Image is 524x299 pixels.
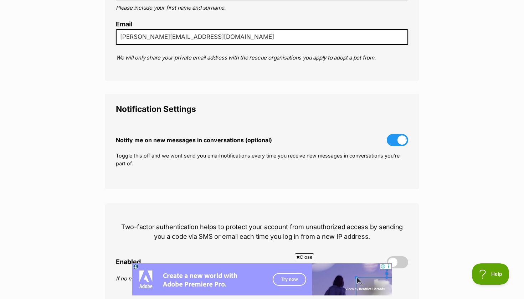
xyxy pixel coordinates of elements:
[116,152,408,167] p: Toggle this off and we wont send you email notifications every time you receive new messages in c...
[116,137,272,143] span: Notify me on new messages in conversations (optional)
[116,21,408,28] label: Email
[116,4,408,12] p: Please include your first name and surname.
[295,253,314,261] span: Close
[116,258,141,266] span: Enabled
[116,54,408,62] p: We will only share your private email address with the rescue organisations you apply to adopt a ...
[116,222,408,241] p: Two-factor authentication helps to protect your account from unauthorized access by sending you a...
[472,263,510,285] iframe: Help Scout Beacon - Open
[132,263,392,295] iframe: Advertisement
[105,94,419,189] fieldset: Notification Settings
[116,104,408,114] legend: Notification Settings
[116,275,408,283] p: If no mobile number is provided 2FA will default to your email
